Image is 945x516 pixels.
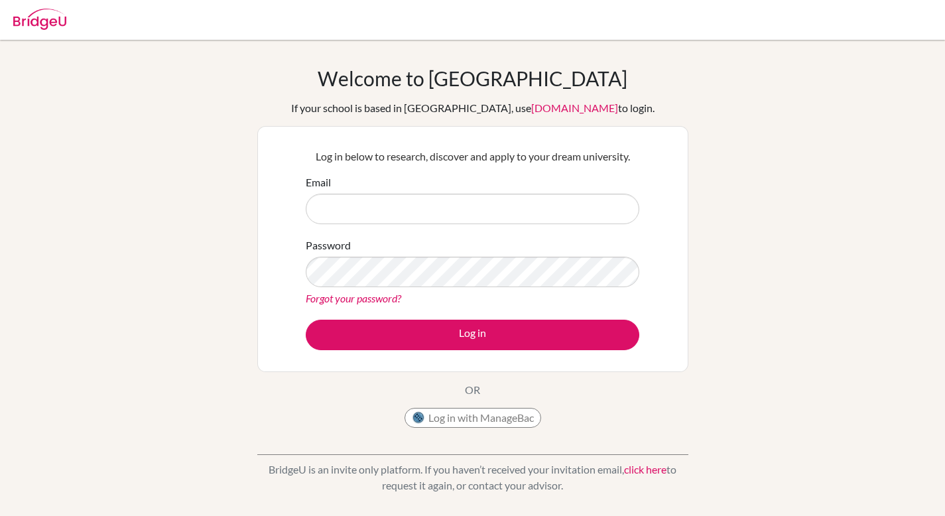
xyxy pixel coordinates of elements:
[306,320,639,350] button: Log in
[318,66,627,90] h1: Welcome to [GEOGRAPHIC_DATA]
[624,463,666,476] a: click here
[13,9,66,30] img: Bridge-U
[405,408,541,428] button: Log in with ManageBac
[257,462,688,493] p: BridgeU is an invite only platform. If you haven’t received your invitation email, to request it ...
[306,292,401,304] a: Forgot your password?
[306,149,639,164] p: Log in below to research, discover and apply to your dream university.
[306,174,331,190] label: Email
[531,101,618,114] a: [DOMAIN_NAME]
[306,237,351,253] label: Password
[465,382,480,398] p: OR
[291,100,655,116] div: If your school is based in [GEOGRAPHIC_DATA], use to login.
